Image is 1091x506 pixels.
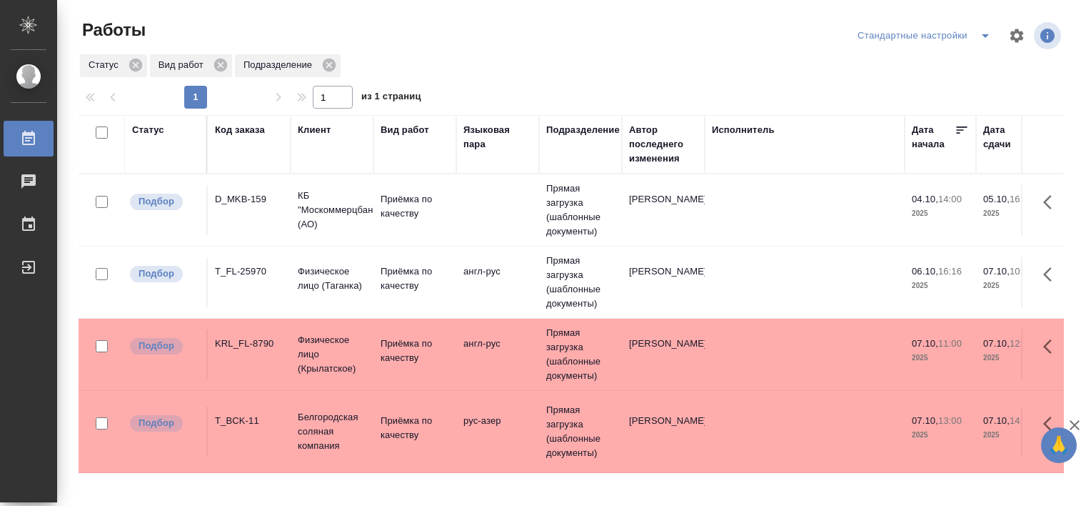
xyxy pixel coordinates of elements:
p: Приёмка по качеству [381,264,449,293]
td: рус-азер [456,407,539,457]
p: 07.10, [983,266,1010,277]
p: 12:00 [1010,338,1033,349]
button: Здесь прячутся важные кнопки [1035,257,1069,292]
div: KRL_FL-8790 [215,337,283,351]
p: Подразделение [243,58,317,72]
div: Можно подбирать исполнителей [129,337,199,356]
p: Физическое лицо (Крылатское) [298,333,366,376]
p: Белгородская соляная компания [298,410,366,453]
div: Исполнитель [712,123,775,137]
p: 07.10, [983,338,1010,349]
p: 2025 [912,428,969,442]
span: Посмотреть информацию [1034,22,1064,49]
p: Подбор [139,267,174,281]
p: 04.10, [912,194,938,204]
p: 16:16 [938,266,962,277]
div: Можно подбирать исполнителей [129,414,199,433]
p: КБ "Москоммерцбанк" (АО) [298,189,366,232]
div: Клиент [298,123,331,137]
div: Языковая пара [463,123,532,152]
p: 2025 [983,279,1040,293]
p: 2025 [912,279,969,293]
p: Статус [89,58,124,72]
span: Работы [79,19,146,41]
p: Вид работ [159,58,208,72]
p: 07.10, [983,415,1010,426]
p: 13:00 [938,415,962,426]
div: D_MKB-159 [215,192,283,207]
p: 2025 [912,351,969,365]
div: Статус [132,123,164,137]
span: из 1 страниц [361,88,421,109]
p: 06.10, [912,266,938,277]
p: Физическое лицо (Таганка) [298,264,366,293]
p: Приёмка по качеству [381,414,449,442]
div: split button [854,24,1000,47]
p: Подбор [139,339,174,353]
div: Статус [80,54,147,77]
div: Подразделение [546,123,620,137]
td: [PERSON_NAME] [622,185,705,235]
p: 14:00 [938,194,962,204]
p: 2025 [983,428,1040,442]
p: 05.10, [983,194,1010,204]
td: англ-рус [456,329,539,379]
span: 🙏 [1047,430,1071,460]
p: Приёмка по качеству [381,192,449,221]
div: Можно подбирать исполнителей [129,192,199,212]
td: англ-рус [456,257,539,307]
div: T_BCK-11 [215,414,283,428]
p: 10:30 [1010,266,1033,277]
p: 07.10, [912,338,938,349]
td: Прямая загрузка (шаблонные документы) [539,396,622,467]
p: 2025 [983,351,1040,365]
p: 2025 [983,207,1040,221]
div: Вид работ [381,123,429,137]
span: Настроить таблицу [1000,19,1034,53]
p: 16:00 [1010,194,1033,204]
td: [PERSON_NAME] [622,407,705,457]
div: Дата сдачи [983,123,1026,152]
div: Дата начала [912,123,955,152]
div: Подразделение [235,54,341,77]
td: [PERSON_NAME] [622,329,705,379]
p: 07.10, [912,415,938,426]
div: Код заказа [215,123,265,137]
p: 2025 [912,207,969,221]
p: Подбор [139,416,174,430]
button: Здесь прячутся важные кнопки [1035,185,1069,219]
div: Можно подбирать исполнителей [129,264,199,284]
button: Здесь прячутся важные кнопки [1035,329,1069,364]
button: 🙏 [1041,427,1077,463]
p: Приёмка по качеству [381,337,449,365]
div: Вид работ [150,54,232,77]
td: Прямая загрузка (шаблонные документы) [539,174,622,246]
td: [PERSON_NAME] [622,257,705,307]
div: Автор последнего изменения [629,123,698,166]
div: T_FL-25970 [215,264,283,279]
td: Прямая загрузка (шаблонные документы) [539,319,622,390]
p: Подбор [139,194,174,209]
button: Здесь прячутся важные кнопки [1035,407,1069,441]
p: 14:00 [1010,415,1033,426]
td: Прямая загрузка (шаблонные документы) [539,247,622,318]
p: 11:00 [938,338,962,349]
